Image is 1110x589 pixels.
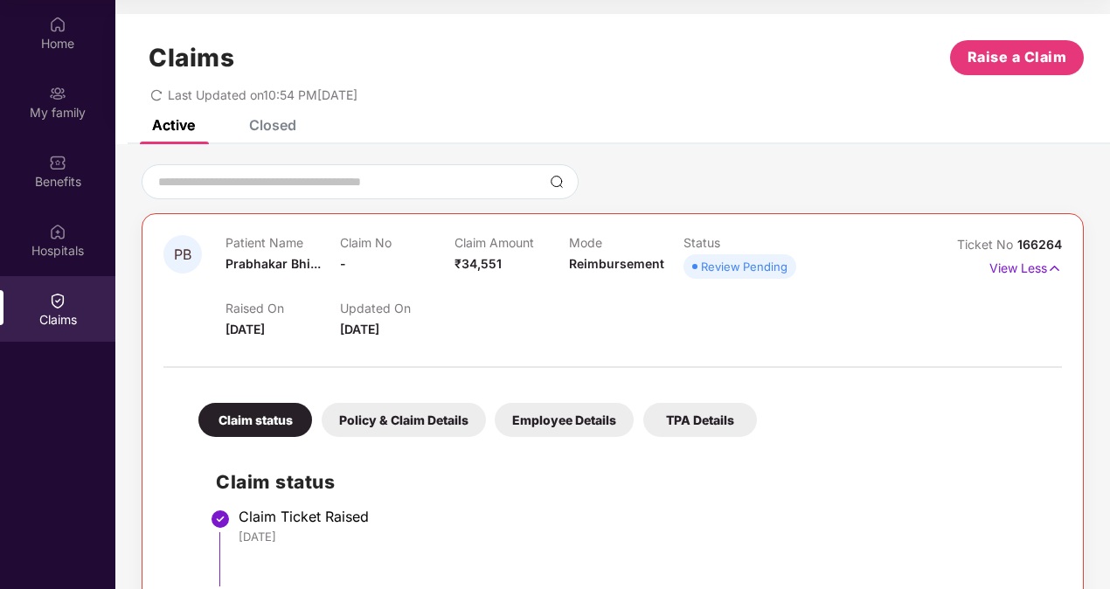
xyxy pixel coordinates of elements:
span: redo [150,87,163,102]
div: TPA Details [643,403,757,437]
span: Last Updated on 10:54 PM[DATE] [168,87,357,102]
p: Status [683,235,798,250]
p: Patient Name [225,235,340,250]
p: Mode [569,235,683,250]
div: Closed [249,116,296,134]
span: [DATE] [225,322,265,336]
p: Raised On [225,301,340,315]
div: Employee Details [495,403,634,437]
div: Policy & Claim Details [322,403,486,437]
img: svg+xml;base64,PHN2ZyBpZD0iSG9tZSIgeG1sbnM9Imh0dHA6Ly93d3cudzMub3JnLzIwMDAvc3ZnIiB3aWR0aD0iMjAiIG... [49,16,66,33]
p: Claim Amount [454,235,569,250]
button: Raise a Claim [950,40,1084,75]
span: Raise a Claim [968,46,1067,68]
img: svg+xml;base64,PHN2ZyBpZD0iSG9zcGl0YWxzIiB4bWxucz0iaHR0cDovL3d3dy53My5vcmcvMjAwMC9zdmciIHdpZHRoPS... [49,223,66,240]
img: svg+xml;base64,PHN2ZyBpZD0iQ2xhaW0iIHhtbG5zPSJodHRwOi8vd3d3LnczLm9yZy8yMDAwL3N2ZyIgd2lkdGg9IjIwIi... [49,292,66,309]
div: [DATE] [239,529,1044,544]
p: Claim No [340,235,454,250]
div: Review Pending [701,258,787,275]
h2: Claim status [216,468,1044,496]
span: Reimbursement [569,256,664,271]
img: svg+xml;base64,PHN2ZyBpZD0iU3RlcC1Eb25lLTMyeDMyIiB4bWxucz0iaHR0cDovL3d3dy53My5vcmcvMjAwMC9zdmciIH... [210,509,231,530]
span: Ticket No [957,237,1017,252]
div: Claim Ticket Raised [239,508,1044,525]
p: Updated On [340,301,454,315]
span: - [340,256,346,271]
img: svg+xml;base64,PHN2ZyB4bWxucz0iaHR0cDovL3d3dy53My5vcmcvMjAwMC9zdmciIHdpZHRoPSIxNyIgaGVpZ2h0PSIxNy... [1047,259,1062,278]
span: ₹34,551 [454,256,502,271]
div: Active [152,116,195,134]
span: 166264 [1017,237,1062,252]
img: svg+xml;base64,PHN2ZyBpZD0iU2VhcmNoLTMyeDMyIiB4bWxucz0iaHR0cDovL3d3dy53My5vcmcvMjAwMC9zdmciIHdpZH... [550,175,564,189]
span: PB [174,247,191,262]
p: View Less [989,254,1062,278]
span: [DATE] [340,322,379,336]
img: svg+xml;base64,PHN2ZyBpZD0iQmVuZWZpdHMiIHhtbG5zPSJodHRwOi8vd3d3LnczLm9yZy8yMDAwL3N2ZyIgd2lkdGg9Ij... [49,154,66,171]
img: svg+xml;base64,PHN2ZyB3aWR0aD0iMjAiIGhlaWdodD0iMjAiIHZpZXdCb3g9IjAgMCAyMCAyMCIgZmlsbD0ibm9uZSIgeG... [49,85,66,102]
span: Prabhakar Bhi... [225,256,321,271]
h1: Claims [149,43,234,73]
div: Claim status [198,403,312,437]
